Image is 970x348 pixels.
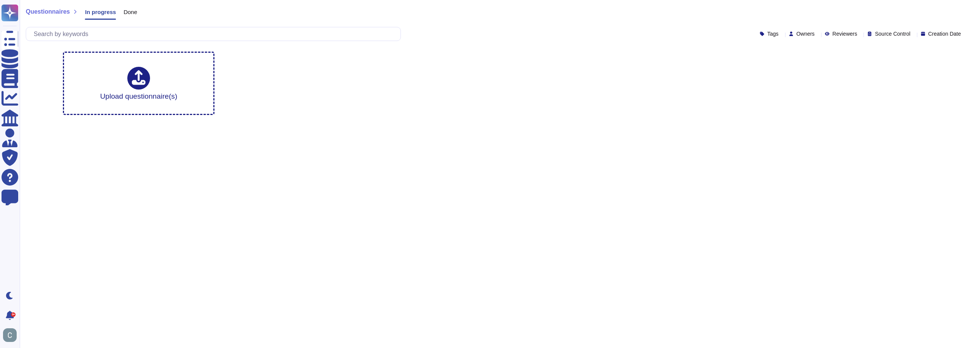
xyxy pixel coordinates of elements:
[796,31,815,36] span: Owners
[3,328,17,342] img: user
[928,31,961,36] span: Creation Date
[85,9,116,15] span: In progress
[11,312,16,317] div: 9+
[767,31,779,36] span: Tags
[124,9,137,15] span: Done
[875,31,910,36] span: Source Control
[832,31,857,36] span: Reviewers
[100,67,177,100] div: Upload questionnaire(s)
[2,327,22,343] button: user
[26,9,70,15] span: Questionnaires
[30,27,401,41] input: Search by keywords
